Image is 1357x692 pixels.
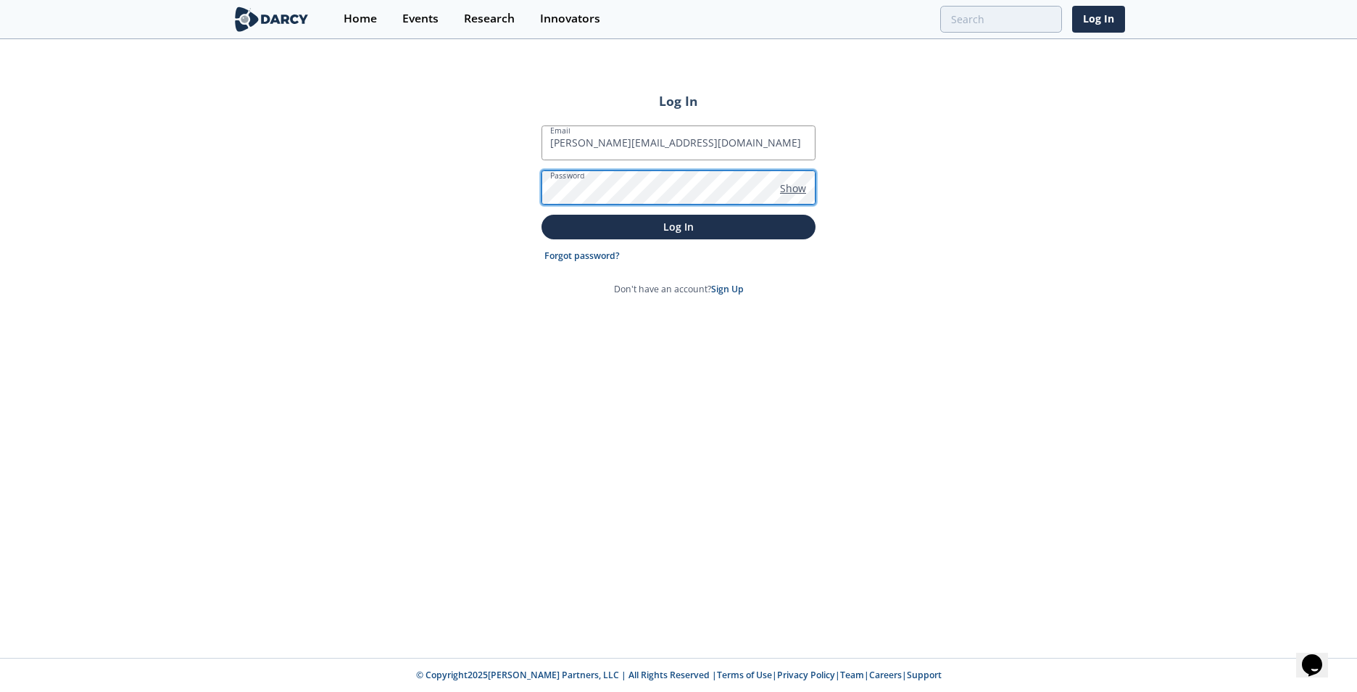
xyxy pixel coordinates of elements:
[777,669,835,681] a: Privacy Policy
[1072,6,1125,33] a: Log In
[402,13,439,25] div: Events
[142,669,1215,682] p: © Copyright 2025 [PERSON_NAME] Partners, LLC | All Rights Reserved | | | | |
[232,7,311,32] img: logo-wide.svg
[541,215,816,239] button: Log In
[940,6,1062,33] input: Advanced Search
[552,219,805,234] p: Log In
[550,170,585,181] label: Password
[464,13,515,25] div: Research
[907,669,942,681] a: Support
[711,283,744,295] a: Sign Up
[550,125,570,136] label: Email
[344,13,377,25] div: Home
[614,283,744,296] p: Don't have an account?
[544,250,620,263] a: Forgot password?
[780,181,806,196] span: Show
[541,91,816,110] h2: Log In
[869,669,902,681] a: Careers
[1296,634,1343,677] iframe: chat widget
[717,669,772,681] a: Terms of Use
[540,13,600,25] div: Innovators
[840,669,864,681] a: Team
